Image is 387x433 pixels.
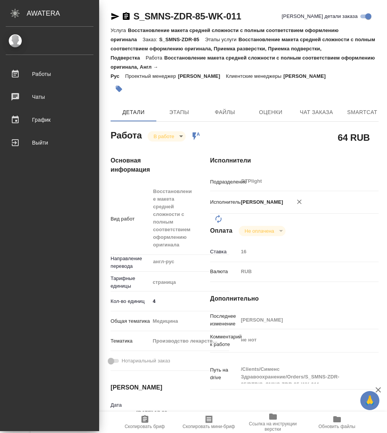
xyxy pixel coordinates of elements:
[150,296,229,307] input: ✎ Введи что-нибудь
[238,198,283,206] p: [PERSON_NAME]
[122,357,170,365] span: Нотариальный заказ
[363,393,376,409] span: 🙏
[133,407,180,418] input: Пустое поле
[226,73,284,79] p: Клиентские менеджеры
[125,73,178,79] p: Проектный менеджер
[238,333,365,346] textarea: не нот
[111,337,150,345] p: Тематика
[178,73,226,79] p: [PERSON_NAME]
[161,108,198,117] span: Этапы
[318,424,355,429] span: Обновить файлы
[2,87,97,106] a: Чаты
[210,156,379,165] h4: Исполнители
[111,255,150,270] p: Направление перевода
[205,37,239,42] p: Этапы услуги
[146,55,164,61] p: Работа
[246,421,300,432] span: Ссылка на инструкции верстки
[210,366,238,381] p: Путь на drive
[111,80,127,97] button: Добавить тэг
[27,6,99,21] div: AWATERA
[207,108,243,117] span: Файлы
[210,333,238,348] p: Комментарий к работе
[111,156,180,174] h4: Основная информация
[305,412,369,433] button: Обновить файлы
[360,391,379,410] button: 🙏
[133,11,241,21] a: S_SMNS-ZDR-85-WK-011
[2,64,97,84] a: Работы
[252,108,289,117] span: Оценки
[111,317,150,325] p: Общая тематика
[6,91,93,103] div: Чаты
[143,37,159,42] p: Заказ:
[111,12,120,21] button: Скопировать ссылку для ЯМессенджера
[6,114,93,126] div: График
[111,55,375,79] p: Восстановление макета средней сложности с полным соответствием оформлению оригинала, Англ → Рус
[283,73,331,79] p: [PERSON_NAME]
[150,276,229,289] div: страница
[111,383,180,392] h4: [PERSON_NAME]
[210,294,379,303] h4: Дополнительно
[151,133,177,140] button: В работе
[210,226,233,235] h4: Оплата
[113,412,177,433] button: Скопировать бриф
[111,37,375,61] p: Восстановление макета средней сложности с полным соответствием оформлению оригинала, Приемка разв...
[150,335,229,348] div: Производство лекарственных препаратов
[148,131,186,142] div: В работе
[210,248,238,256] p: Ставка
[242,228,276,234] button: Не оплачена
[111,27,128,33] p: Услуга
[122,12,131,21] button: Скопировать ссылку
[238,246,365,257] input: Пустое поле
[210,268,238,275] p: Валюта
[344,108,381,117] span: SmartCat
[338,131,370,144] h2: 64 RUB
[282,13,358,20] span: [PERSON_NAME] детали заказа
[291,193,308,210] button: Удалить исполнителя
[210,198,238,206] p: Исполнитель
[2,110,97,129] a: График
[111,128,142,142] h2: Работа
[125,424,165,429] span: Скопировать бриф
[6,68,93,80] div: Работы
[111,215,150,223] p: Вид работ
[150,315,229,328] div: Медицина
[111,401,133,424] p: Дата начала работ
[2,133,97,152] a: Выйти
[210,178,238,186] p: Подразделение
[238,363,365,383] textarea: /Clients/Сименс Здравоохранение/Orders/S_SMNS-ZDR-85/DTP/S_SMNS-ZDR-85-WK-011
[6,137,93,148] div: Выйти
[239,226,286,236] div: В работе
[111,298,150,305] p: Кол-во единиц
[241,412,305,433] button: Ссылка на инструкции верстки
[238,314,365,325] input: Пустое поле
[183,424,235,429] span: Скопировать мини-бриф
[238,265,365,278] div: RUB
[159,37,205,42] p: S_SMNS-ZDR-85
[177,412,241,433] button: Скопировать мини-бриф
[111,27,339,42] p: Восстановление макета средней сложности с полным соответствием оформлению оригинала
[298,108,335,117] span: Чат заказа
[210,312,238,328] p: Последнее изменение
[111,275,150,290] p: Тарифные единицы
[115,108,152,117] span: Детали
